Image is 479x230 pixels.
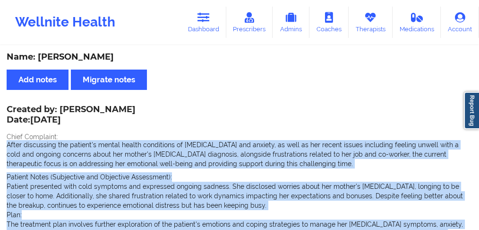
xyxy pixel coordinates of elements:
[464,92,479,129] a: Report Bug
[7,182,472,210] p: Patient presented with cold symptoms and expressed ongoing sadness. She disclosed worries about h...
[7,105,136,126] div: Created by: [PERSON_NAME]
[7,133,58,141] span: Chief Complaint:
[7,52,472,62] div: Name: [PERSON_NAME]
[393,7,441,38] a: Medications
[7,70,68,90] button: Add notes
[226,7,273,38] a: Prescribers
[349,7,393,38] a: Therapists
[7,114,136,126] p: Date: [DATE]
[441,7,479,38] a: Account
[7,173,172,181] span: Patient Notes (Subjective and Objective Assessment):
[71,70,147,90] button: Migrate notes
[273,7,309,38] a: Admins
[7,211,22,219] span: Plan:
[309,7,349,38] a: Coaches
[7,140,472,168] p: After discussing the patient's mental health conditions of [MEDICAL_DATA] and anxiety, as well as...
[181,7,226,38] a: Dashboard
